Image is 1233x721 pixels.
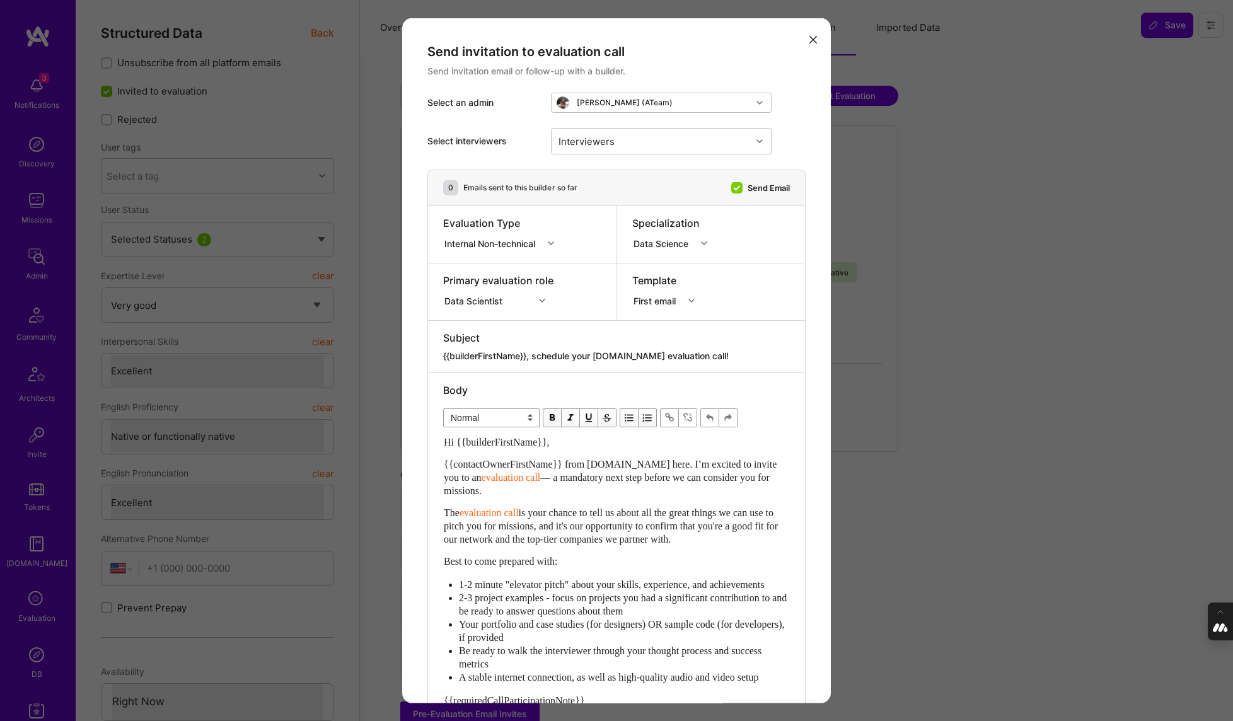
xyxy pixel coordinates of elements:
div: Subject [443,331,790,345]
button: OL [639,408,657,427]
span: — a mandatory next step before we can consider you for missions. [444,472,772,496]
div: Primary evaluation role [443,274,553,287]
div: Template [632,274,703,287]
button: Redo [719,408,738,427]
div: Emails sent to this builder so far [463,182,577,193]
i: icon Chevron [548,240,554,246]
button: Remove Link [679,408,697,427]
span: Best to come prepared with: [444,556,557,567]
i: icon Chevron [756,100,763,106]
a: evaluation call [482,472,541,483]
span: Normal [443,408,540,427]
span: Hi {{builderFirstName}}, [444,437,550,447]
div: Select interviewers [427,135,541,147]
span: Send Email [748,181,790,194]
span: The [444,507,460,518]
span: {{contactOwnerFirstName}} from [DOMAIN_NAME] here. I’m excited to invite you to an [444,459,779,483]
div: Data Science [634,236,693,250]
button: Undo [700,408,719,427]
div: First email [634,294,681,307]
div: Send invitation email or follow-up with a builder. [427,65,806,78]
div: Data Scientist [444,294,507,307]
button: Bold [543,408,562,427]
i: icon Chevron [539,297,545,304]
button: Italic [562,408,580,427]
textarea: {{builderFirstName}}, schedule your [DOMAIN_NAME] evaluation call! [443,350,790,362]
div: [PERSON_NAME] (ATeam) [577,98,673,108]
span: Your portfolio and case studies (for designers) OR sample code (for developers), if provided [459,619,787,643]
i: icon Chevron [756,138,763,144]
select: Block type [443,408,540,427]
span: Be ready to walk the interviewer through your thought process and success metrics [459,645,764,669]
span: is your chance to tell us about all the great things we can use to pitch you for missions, and it... [444,507,780,545]
span: {{requiredCallParticipationNote}} [444,695,585,706]
div: Evaluation Type [443,216,562,230]
div: 0 [443,180,458,195]
div: Interviewers [555,132,618,150]
i: icon Chevron [688,297,695,304]
button: UL [620,408,639,427]
span: 2-3 project examples - focus on projects you had a significant contribution to and be ready to an... [459,592,789,616]
div: modal [402,18,831,703]
button: Link [660,408,679,427]
a: evaluation call [460,507,519,518]
div: Send invitation to evaluation call [427,43,806,60]
button: Strikethrough [598,408,616,427]
button: Underline [580,408,598,427]
span: 1-2 minute "elevator pitch" about your skills, experience, and achievements [459,579,764,590]
div: Body [443,383,790,397]
i: icon Chevron [701,240,707,246]
div: Select an admin [427,96,541,109]
span: A stable internet connection, as well as high-quality audio and video setup [459,672,758,683]
div: Specialization [632,216,715,230]
img: User Avatar [557,96,569,109]
div: Internal Non-technical [444,236,540,250]
i: icon Close [809,35,817,43]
